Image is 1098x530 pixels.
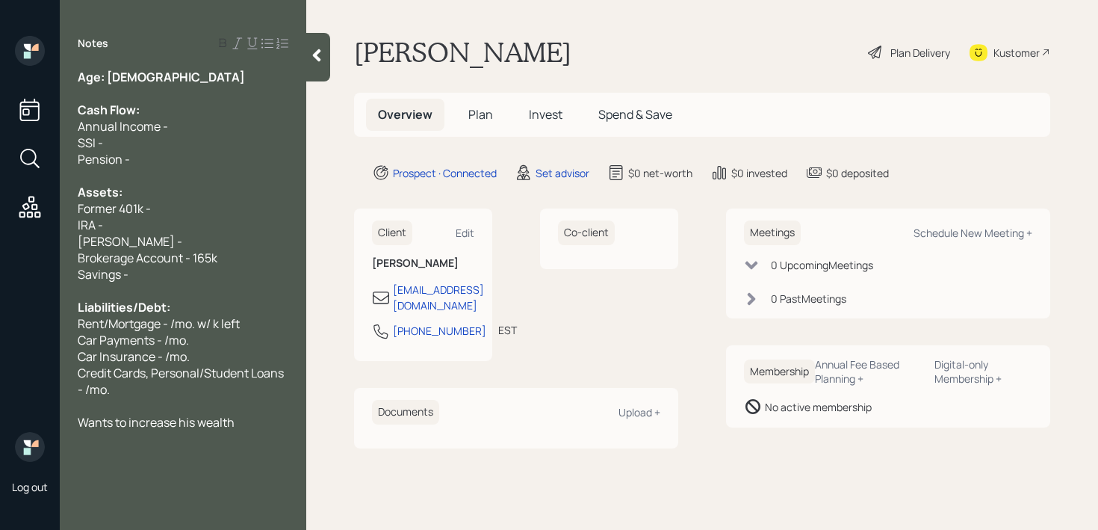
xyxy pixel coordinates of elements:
[826,165,889,181] div: $0 deposited
[15,432,45,462] img: retirable_logo.png
[78,118,168,135] span: Annual Income -
[78,135,103,151] span: SSI -
[78,250,217,266] span: Brokerage Account - 165k
[393,165,497,181] div: Prospect · Connected
[378,106,432,123] span: Overview
[558,221,615,245] h6: Co-client
[914,226,1032,240] div: Schedule New Meeting +
[372,400,439,425] h6: Documents
[815,357,922,386] div: Annual Fee Based Planning +
[78,365,286,398] span: Credit Cards, Personal/Student Loans - /mo.
[628,165,692,181] div: $0 net-worth
[78,151,130,167] span: Pension -
[78,315,240,332] span: Rent/Mortgage - /mo. w/ k left
[771,257,873,273] div: 0 Upcoming Meeting s
[598,106,672,123] span: Spend & Save
[78,299,170,315] span: Liabilities/Debt:
[78,102,140,118] span: Cash Flow:
[372,257,474,270] h6: [PERSON_NAME]
[393,323,486,339] div: [PHONE_NUMBER]
[78,217,103,233] span: IRA -
[890,45,950,61] div: Plan Delivery
[372,221,412,245] h6: Client
[498,322,517,338] div: EST
[78,414,235,431] span: Wants to increase his wealth
[78,36,108,51] label: Notes
[78,184,122,200] span: Assets:
[78,233,182,250] span: [PERSON_NAME] -
[536,165,589,181] div: Set advisor
[78,332,189,348] span: Car Payments - /mo.
[354,36,571,69] h1: [PERSON_NAME]
[456,226,474,240] div: Edit
[78,200,151,217] span: Former 401k -
[744,360,815,384] h6: Membership
[934,357,1032,386] div: Digital-only Membership +
[765,399,872,415] div: No active membership
[993,45,1040,61] div: Kustomer
[771,291,846,306] div: 0 Past Meeting s
[744,221,801,245] h6: Meetings
[78,69,245,85] span: Age: [DEMOGRAPHIC_DATA]
[78,348,190,365] span: Car Insurance - /mo.
[468,106,493,123] span: Plan
[529,106,562,123] span: Invest
[618,405,660,419] div: Upload +
[731,165,787,181] div: $0 invested
[78,266,128,283] span: Savings -
[12,480,48,494] div: Log out
[393,282,484,313] div: [EMAIL_ADDRESS][DOMAIN_NAME]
